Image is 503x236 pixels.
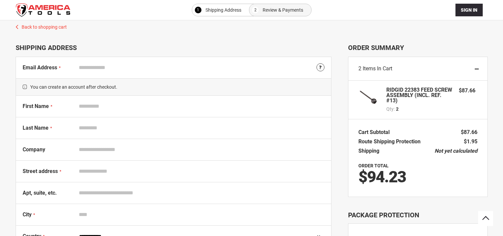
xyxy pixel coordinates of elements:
span: First Name [23,103,49,109]
span: $1.95 [464,138,477,145]
span: Qty [386,106,394,112]
span: Company [23,146,45,153]
img: RIDGID 22383 FEED SCREW ASSEMBLY (INCL. REF. #13) [358,87,378,107]
span: $87.66 [459,87,475,94]
span: 1 [197,6,199,14]
a: store logo [16,3,70,17]
a: Back to shopping cart [9,20,494,30]
span: Shipping Address [205,6,241,14]
span: Review & Payments [263,6,303,14]
span: $87.66 [461,129,477,135]
span: 2 [396,106,399,112]
span: Shipping [358,148,379,154]
span: Email Address [23,64,57,71]
span: Last Name [23,125,49,131]
span: 2 [254,6,257,14]
div: Package Protection [348,210,488,220]
div: Shipping Address [16,44,331,52]
span: Sign In [461,7,477,13]
span: Street address [23,168,58,174]
span: Order Summary [348,44,488,52]
strong: RIDGID 22383 FEED SCREW ASSEMBLY (INCL. REF. #13) [386,87,452,103]
img: America Tools [16,3,70,17]
span: $94.23 [358,167,406,186]
span: Items in Cart [363,65,392,72]
span: You can create an account after checkout. [16,78,331,96]
span: City [23,211,32,218]
span: Apt, suite, etc. [23,190,57,196]
strong: Order Total [358,163,389,168]
button: Sign In [455,4,483,16]
th: Route Shipping Protection [358,137,424,146]
span: Not yet calculated [435,148,477,154]
span: 2 [358,65,361,72]
th: Cart Subtotal [358,128,393,137]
